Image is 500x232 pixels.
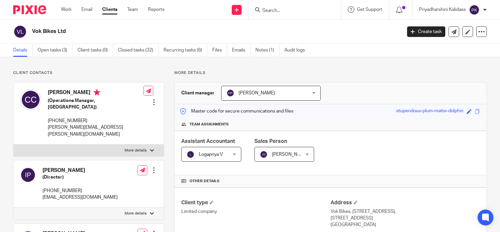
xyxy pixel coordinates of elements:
[102,6,117,13] a: Clients
[181,208,331,215] p: Limited company
[43,167,118,174] h4: [PERSON_NAME]
[13,5,46,14] img: Pixie
[226,89,234,97] img: svg%3E
[48,117,143,124] p: [PHONE_NUMBER]
[232,44,250,57] a: Emails
[174,70,487,76] p: More details
[262,8,321,14] input: Search
[181,139,235,144] span: Assistant Accountant
[125,148,147,153] p: More details
[20,89,41,110] img: svg%3E
[212,44,227,57] a: Files
[13,25,27,39] img: svg%3E
[43,174,118,181] h5: (Director)
[190,122,229,127] span: Team assignments
[125,211,147,216] p: More details
[48,124,143,138] p: [PERSON_NAME][EMAIL_ADDRESS][PERSON_NAME][DOMAIN_NAME]
[396,108,463,115] div: stupendous-plum-matte-dolphin
[187,150,194,158] img: svg%3E
[118,44,159,57] a: Closed tasks (32)
[13,70,164,76] p: Client contacts
[32,28,324,35] h2: Vok Bikes Ltd
[181,90,215,96] h3: Client manager
[254,139,287,144] span: Sales Person
[163,44,207,57] a: Recurring tasks (6)
[43,194,118,201] p: [EMAIL_ADDRESS][DOMAIN_NAME]
[239,91,275,95] span: [PERSON_NAME]
[48,89,143,97] h4: [PERSON_NAME]
[284,44,310,57] a: Audit logs
[419,6,466,13] p: Priyadharshini Kalidass
[199,152,223,157] span: Logapriya V
[331,221,480,228] p: [GEOGRAPHIC_DATA]
[331,199,480,206] h4: Address
[331,208,480,215] p: Vok Bikes, [STREET_ADDRESS],
[127,6,138,13] a: Team
[20,167,36,183] img: svg%3E
[407,26,445,37] a: Create task
[181,199,331,206] h4: Client type
[469,5,480,15] img: svg%3E
[38,44,73,57] a: Open tasks (3)
[94,89,100,96] i: Primary
[255,44,279,57] a: Notes (1)
[13,44,33,57] a: Details
[61,6,72,13] a: Work
[357,7,382,12] span: Get Support
[81,6,92,13] a: Email
[48,97,143,111] h5: (Operations Manager, [GEOGRAPHIC_DATA])
[148,6,164,13] a: Reports
[260,150,268,158] img: svg%3E
[43,187,118,194] p: [PHONE_NUMBER]
[190,179,220,184] span: Other details
[272,152,308,157] span: [PERSON_NAME]
[331,215,480,221] p: [STREET_ADDRESS]
[77,44,113,57] a: Client tasks (0)
[180,108,293,115] p: Master code for secure communications and files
